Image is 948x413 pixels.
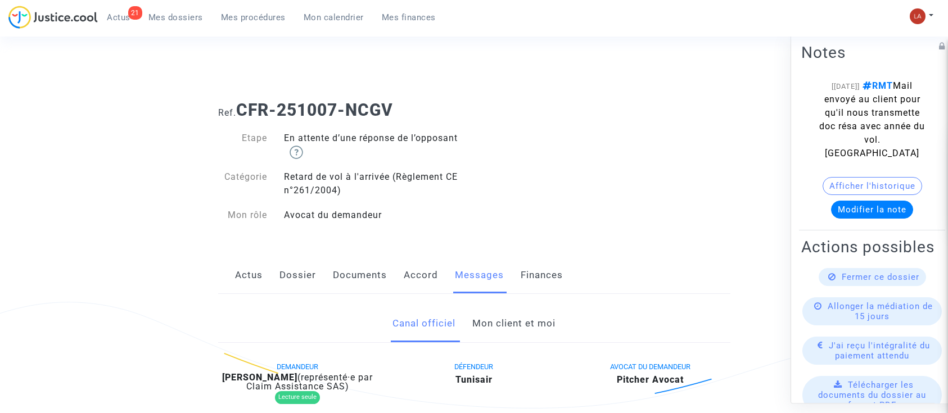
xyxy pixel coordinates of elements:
[279,257,316,294] a: Dossier
[819,80,925,158] span: Mail envoyé au client pour qu'il nous transmette doc résa avec année du vol. [GEOGRAPHIC_DATA]
[610,362,690,371] span: AVOCAT DU DEMANDEUR
[373,9,445,26] a: Mes finances
[860,80,893,91] span: RMT
[276,208,474,222] div: Avocat du demandeur
[210,131,276,159] div: Etape
[842,272,919,282] span: Fermer ce dossier
[472,305,556,342] a: Mon client et moi
[454,362,493,371] span: DÉFENDEUR
[304,12,364,22] span: Mon calendrier
[392,305,455,342] a: Canal officiel
[218,107,236,118] span: Ref.
[275,391,320,404] div: Lecture seule
[128,6,142,20] div: 21
[832,82,860,90] span: [[DATE]]
[404,257,438,294] a: Accord
[521,257,563,294] a: Finances
[276,131,474,159] div: En attente d’une réponse de l’opposant
[295,9,373,26] a: Mon calendrier
[210,170,276,197] div: Catégorie
[910,8,926,24] img: 3f9b7d9779f7b0ffc2b90d026f0682a9
[801,237,943,257] h2: Actions possibles
[277,362,318,371] span: DEMANDEUR
[276,170,474,197] div: Retard de vol à l'arrivée (Règlement CE n°261/2004)
[212,9,295,26] a: Mes procédures
[290,146,303,159] img: help.svg
[221,12,286,22] span: Mes procédures
[818,380,926,410] span: Télécharger les documents du dossier au format PDF
[823,177,922,195] button: Afficher l'historique
[139,9,212,26] a: Mes dossiers
[829,341,930,361] span: J'ai reçu l'intégralité du paiement attendu
[148,12,203,22] span: Mes dossiers
[333,257,387,294] a: Documents
[455,257,504,294] a: Messages
[828,301,933,321] span: Allonger la médiation de 15 jours
[222,372,297,383] b: [PERSON_NAME]
[801,43,943,62] h2: Notes
[210,208,276,222] div: Mon rôle
[455,374,493,385] b: Tunisair
[246,372,373,392] span: (représenté·e par Claim Assistance SAS)
[617,374,684,385] b: Pitcher Avocat
[382,12,436,22] span: Mes finances
[235,257,263,294] a: Actus
[98,9,139,26] a: 21Actus
[8,6,98,29] img: jc-logo.svg
[831,201,913,219] button: Modifier la note
[236,100,393,120] b: CFR-251007-NCGV
[107,12,130,22] span: Actus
